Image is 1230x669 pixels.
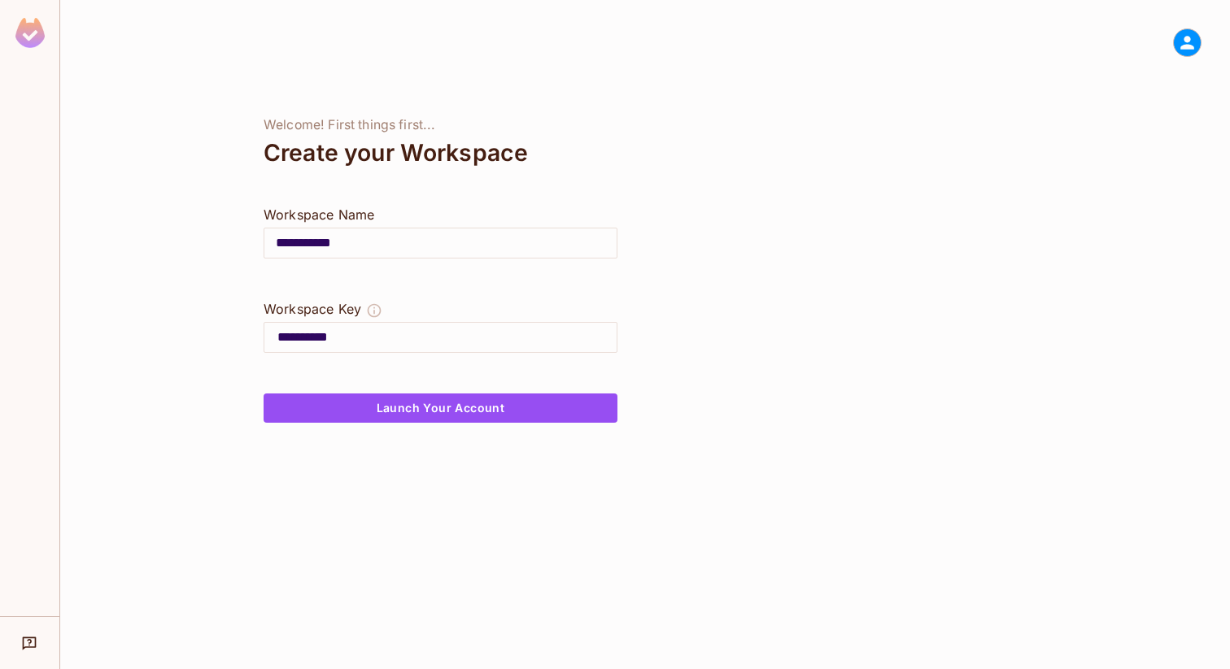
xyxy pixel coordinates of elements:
button: Launch Your Account [264,393,617,423]
div: Workspace Key [264,299,361,319]
div: Create your Workspace [264,133,617,172]
div: Help & Updates [11,627,48,659]
img: SReyMgAAAABJRU5ErkJggg== [15,18,45,48]
div: Workspace Name [264,205,617,224]
button: The Workspace Key is unique, and serves as the identifier of your workspace. [366,299,382,322]
div: Welcome! First things first... [264,117,617,133]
